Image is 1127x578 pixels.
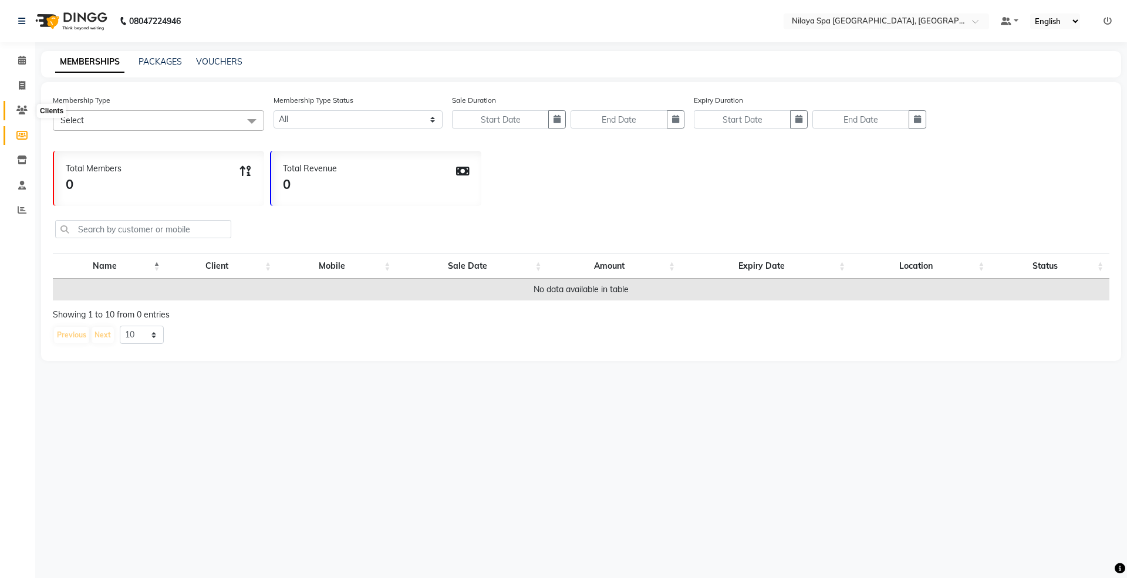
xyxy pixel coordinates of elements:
[37,104,66,118] div: Clients
[196,56,242,67] a: VOUCHERS
[274,95,353,106] label: Membership Type Status
[53,253,166,279] th: Name: activate to sort column descending
[30,5,110,38] img: logo
[812,110,909,129] input: End Date
[53,279,1109,300] td: No data available in table
[694,95,743,106] label: Expiry Duration
[166,253,277,279] th: Client: activate to sort column ascending
[851,253,990,279] th: Location: activate to sort column ascending
[694,110,791,129] input: Start Date
[681,253,851,279] th: Expiry Date: activate to sort column ascending
[548,253,681,279] th: Amount: activate to sort column ascending
[55,52,124,73] a: MEMBERSHIPS
[396,253,547,279] th: Sale Date: activate to sort column ascending
[283,175,337,194] div: 0
[990,253,1109,279] th: Status: activate to sort column ascending
[452,95,496,106] label: Sale Duration
[283,163,337,175] div: Total Revenue
[53,309,1109,321] div: Showing 1 to 10 from 0 entries
[53,95,110,106] label: Membership Type
[54,327,89,343] button: Previous
[452,110,549,129] input: Start Date
[139,56,182,67] a: PACKAGES
[60,115,84,126] span: Select
[55,220,231,238] input: Search by customer or mobile
[571,110,667,129] input: End Date
[66,163,122,175] div: Total Members
[277,253,396,279] th: Mobile: activate to sort column ascending
[92,327,114,343] button: Next
[66,175,122,194] div: 0
[129,5,181,38] b: 08047224946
